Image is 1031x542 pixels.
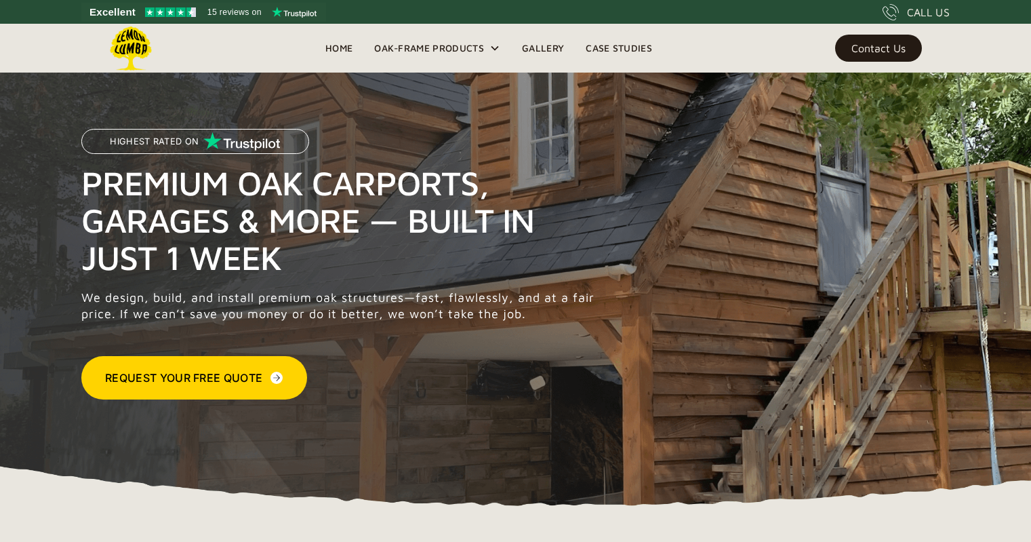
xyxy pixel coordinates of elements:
[851,43,906,53] div: Contact Us
[81,129,309,164] a: Highest Rated on
[81,356,307,400] a: Request Your Free Quote
[110,137,199,147] p: Highest Rated on
[907,4,950,20] div: CALL US
[835,35,922,62] a: Contact Us
[89,4,136,20] span: Excellent
[363,24,511,73] div: Oak-Frame Products
[81,164,602,276] h1: Premium Oak Carports, Garages & More — Built in Just 1 Week
[145,7,196,17] img: Trustpilot 4.5 stars
[883,4,950,20] a: CALL US
[105,370,262,386] div: Request Your Free Quote
[207,4,262,20] span: 15 reviews on
[315,38,363,58] a: Home
[511,38,575,58] a: Gallery
[575,38,663,58] a: Case Studies
[81,290,602,322] p: We design, build, and install premium oak structures—fast, flawlessly, and at a fair price. If we...
[374,40,484,56] div: Oak-Frame Products
[272,7,317,18] img: Trustpilot logo
[81,3,326,22] a: See Lemon Lumba reviews on Trustpilot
